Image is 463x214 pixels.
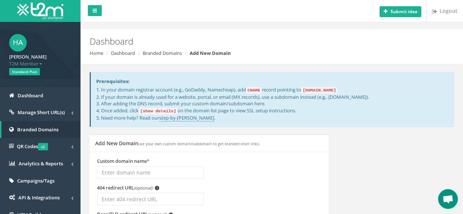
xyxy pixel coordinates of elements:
[246,87,262,94] code: CNAME
[19,160,63,167] span: Analytics & Reports
[9,68,40,75] span: Standard Plan
[134,185,152,191] em: (optional)
[111,50,135,56] a: Dashboard
[97,184,159,191] label: 404 redirect URL
[155,186,159,190] span: i
[97,193,204,205] input: Enter 404 redirect URL
[9,60,71,67] span: T2M Member
[438,189,458,209] a: Open chat
[9,52,71,67] a: [PERSON_NAME] T2M Member
[18,109,65,116] span: Manage Short URL(s)
[90,37,391,46] h2: Dashboard
[159,114,214,121] a: step-by-[PERSON_NAME]
[97,166,204,179] input: Enter domain name
[143,50,182,56] a: Branded Domains
[96,86,448,121] p: 1. In your domain registrar account (e.g., GoDaddy, Namecheap), add record pointing to 2. If your...
[380,6,421,17] button: Submit idea
[18,92,43,99] span: Dashboard
[9,53,46,60] strong: [PERSON_NAME]
[38,143,48,150] span: v2
[97,158,149,165] label: Custom domain name
[9,34,27,52] span: HA
[95,140,260,146] h5: Add New Domain
[190,50,231,56] strong: Add New Domain
[17,177,55,184] span: Campaigns/Tags
[17,143,48,150] span: QR Codes
[138,141,260,146] small: use your own custom domain/subdomain to get branded short links.
[96,78,130,85] strong: Prerequisites:
[90,50,103,56] a: Home
[17,126,59,133] span: Branded Domains
[301,87,337,94] code: [DOMAIN_NAME]
[391,8,417,15] b: Submit idea
[139,108,178,114] code: [show details]
[17,3,63,19] img: T2M
[18,194,60,201] span: API & Integrations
